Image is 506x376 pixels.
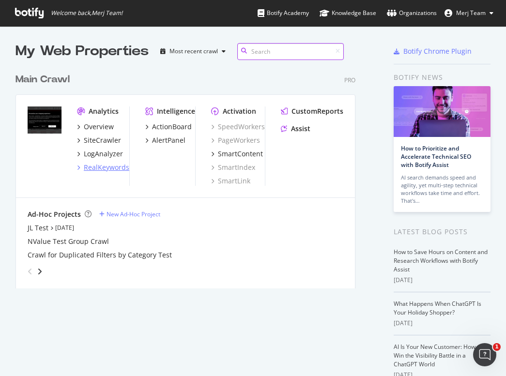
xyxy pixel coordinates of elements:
a: SmartIndex [211,163,255,172]
a: CustomReports [281,106,343,116]
div: LogAnalyzer [84,149,123,159]
a: PageWorkers [211,135,260,145]
a: NValue Test Group Crawl [28,237,109,246]
input: Search [237,43,344,60]
span: 1 [493,343,501,351]
a: Assist [281,124,310,134]
button: Merj Team [437,5,501,21]
div: Analytics [89,106,119,116]
a: AlertPanel [145,135,185,145]
a: New Ad-Hoc Project [99,210,160,218]
a: [DATE] [55,224,74,232]
div: Botify Chrome Plugin [403,46,472,56]
div: Organizations [387,8,437,18]
div: ActionBoard [152,122,192,132]
div: Ad-Hoc Projects [28,210,81,219]
div: angle-right [36,267,43,276]
a: JL Test [28,223,48,233]
div: CustomReports [291,106,343,116]
a: Botify Chrome Plugin [394,46,472,56]
div: Latest Blog Posts [394,226,491,237]
button: Most recent crawl [156,44,230,59]
div: Main Crawl [15,73,70,87]
div: Intelligence [157,106,195,116]
div: Most recent crawl [169,48,218,54]
a: SmartLink [211,176,250,186]
a: How to Save Hours on Content and Research Workflows with Botify Assist [394,248,488,273]
div: Botify news [394,72,491,83]
div: [DATE] [394,319,491,328]
img: johnlewis.com [28,106,61,134]
div: SmartContent [218,149,263,159]
div: RealKeywords [84,163,129,172]
div: My Web Properties [15,42,149,61]
div: Overview [84,122,114,132]
div: [DATE] [394,276,491,285]
div: angle-left [24,264,36,279]
a: What Happens When ChatGPT Is Your Holiday Shopper? [394,300,481,316]
a: SiteCrawler [77,135,121,145]
span: Welcome back, Merj Team ! [51,9,123,17]
span: Merj Team [456,9,486,17]
div: SiteCrawler [84,135,121,145]
a: SpeedWorkers [211,122,265,132]
div: Activation [223,106,256,116]
a: Overview [77,122,114,132]
div: Botify Academy [258,8,309,18]
a: SmartContent [211,149,263,159]
a: Main Crawl [15,73,74,87]
a: AI Is Your New Customer: How to Win the Visibility Battle in a ChatGPT World [394,343,482,368]
a: How to Prioritize and Accelerate Technical SEO with Botify Assist [401,144,471,169]
div: Assist [291,124,310,134]
a: Crawl for Duplicated Filters by Category Test [28,250,172,260]
iframe: Intercom live chat [473,343,496,366]
a: ActionBoard [145,122,192,132]
div: AlertPanel [152,135,185,145]
div: New Ad-Hoc Project [107,210,160,218]
div: grid [15,61,363,288]
div: AI search demands speed and agility, yet multi-step technical workflows take time and effort. Tha... [401,174,483,205]
div: Pro [344,76,355,84]
img: How to Prioritize and Accelerate Technical SEO with Botify Assist [394,86,491,137]
a: LogAnalyzer [77,149,123,159]
a: RealKeywords [77,163,129,172]
div: Knowledge Base [320,8,376,18]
